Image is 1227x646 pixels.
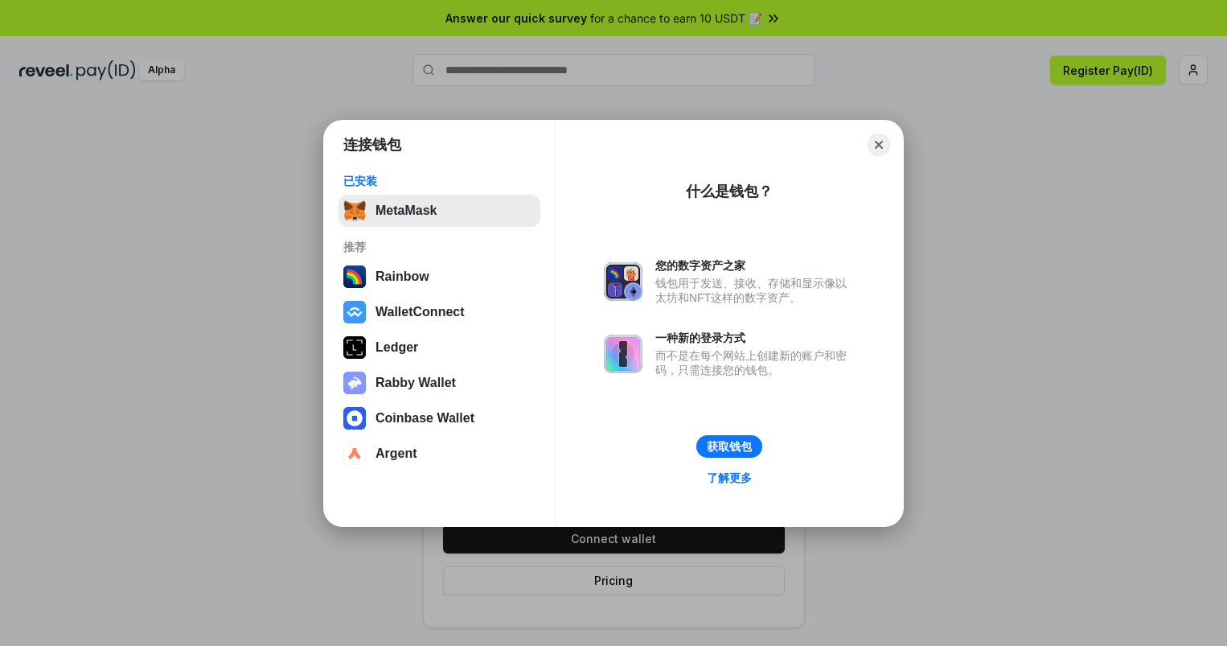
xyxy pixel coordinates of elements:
img: svg+xml,%3Csvg%20fill%3D%22none%22%20height%3D%2233%22%20viewBox%3D%220%200%2035%2033%22%20width%... [343,200,366,222]
img: svg+xml,%3Csvg%20width%3D%22120%22%20height%3D%22120%22%20viewBox%3D%220%200%20120%20120%22%20fil... [343,265,366,288]
img: svg+xml,%3Csvg%20width%3D%2228%22%20height%3D%2228%22%20viewBox%3D%220%200%2028%2028%22%20fill%3D... [343,301,366,323]
img: svg+xml,%3Csvg%20width%3D%2228%22%20height%3D%2228%22%20viewBox%3D%220%200%2028%2028%22%20fill%3D... [343,442,366,465]
div: 了解更多 [707,471,752,485]
img: svg+xml,%3Csvg%20xmlns%3D%22http%3A%2F%2Fwww.w3.org%2F2000%2Fsvg%22%20width%3D%2228%22%20height%3... [343,336,366,359]
div: 您的数字资产之家 [655,258,855,273]
div: Ledger [375,340,418,355]
button: MetaMask [339,195,540,227]
button: Rainbow [339,261,540,293]
div: Rainbow [375,270,429,284]
button: Argent [339,438,540,470]
button: Ledger [339,331,540,364]
div: Rabby Wallet [375,376,456,390]
div: 什么是钱包？ [686,182,773,201]
div: 推荐 [343,240,536,254]
img: svg+xml,%3Csvg%20xmlns%3D%22http%3A%2F%2Fwww.w3.org%2F2000%2Fsvg%22%20fill%3D%22none%22%20viewBox... [343,372,366,394]
img: svg+xml,%3Csvg%20width%3D%2228%22%20height%3D%2228%22%20viewBox%3D%220%200%2028%2028%22%20fill%3D... [343,407,366,430]
img: svg+xml,%3Csvg%20xmlns%3D%22http%3A%2F%2Fwww.w3.org%2F2000%2Fsvg%22%20fill%3D%22none%22%20viewBox... [604,335,642,373]
div: WalletConnect [375,305,465,319]
div: 钱包用于发送、接收、存储和显示像以太坊和NFT这样的数字资产。 [655,276,855,305]
img: svg+xml,%3Csvg%20xmlns%3D%22http%3A%2F%2Fwww.w3.org%2F2000%2Fsvg%22%20fill%3D%22none%22%20viewBox... [604,262,642,301]
button: Close [868,134,890,156]
h1: 连接钱包 [343,135,401,154]
a: 了解更多 [697,467,761,488]
div: Coinbase Wallet [375,411,474,426]
button: 获取钱包 [696,435,762,458]
div: 一种新的登录方式 [655,331,855,345]
button: WalletConnect [339,296,540,328]
div: 已安装 [343,174,536,188]
div: 获取钱包 [707,439,752,454]
button: Coinbase Wallet [339,402,540,434]
div: Argent [375,446,417,461]
button: Rabby Wallet [339,367,540,399]
div: 而不是在每个网站上创建新的账户和密码，只需连接您的钱包。 [655,348,855,377]
div: MetaMask [375,204,437,218]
